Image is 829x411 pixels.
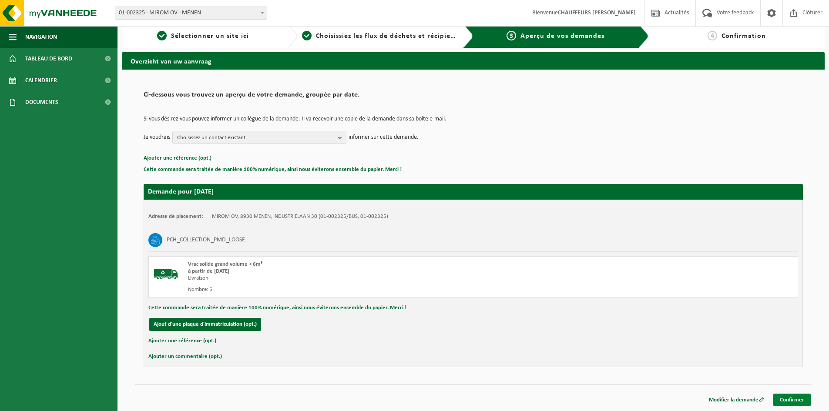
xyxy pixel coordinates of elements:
span: Sélectionner un site ici [171,33,249,40]
span: 01-002325 - MIROM OV - MENEN [115,7,267,20]
strong: Demande pour [DATE] [148,188,214,195]
button: Cette commande sera traitée de manière 100% numérique, ainsi nous éviterons ensemble du papier. M... [148,302,406,314]
a: Modifier la demande [702,394,771,406]
h2: Ci-dessous vous trouvez un aperçu de votre demande, groupée par date. [144,91,803,103]
p: informer sur cette demande. [349,131,419,144]
td: MIROM OV, 8930 MENEN, INDUSTRIELAAN 30 (01-002325/BUS, 01-002325) [212,213,388,220]
span: 01-002325 - MIROM OV - MENEN [115,7,267,19]
a: 2Choisissiez les flux de déchets et récipients [302,31,456,41]
button: Cette commande sera traitée de manière 100% numérique, ainsi nous éviterons ensemble du papier. M... [144,164,402,175]
button: Ajout d'une plaque d'immatriculation (opt.) [149,318,261,331]
a: Confirmer [773,394,811,406]
span: 4 [708,31,717,40]
div: Livraison [188,275,508,282]
span: Documents [25,91,58,113]
p: Je voudrais [144,131,170,144]
span: Navigation [25,26,57,48]
strong: Adresse de placement: [148,214,203,219]
span: Tableau de bord [25,48,72,70]
span: Aperçu de vos demandes [520,33,604,40]
span: 1 [157,31,167,40]
div: Nombre: 5 [188,286,508,293]
span: Calendrier [25,70,57,91]
span: 2 [302,31,312,40]
strong: à partir de [DATE] [188,268,229,274]
span: Choisissez un contact existant [177,131,335,144]
p: Si vous désirez vous pouvez informer un collègue de la demande. Il va recevoir une copie de la de... [144,116,803,122]
button: Ajouter un commentaire (opt.) [148,351,222,362]
button: Choisissez un contact existant [172,131,346,144]
h2: Overzicht van uw aanvraag [122,52,825,69]
a: 1Sélectionner un site ici [126,31,280,41]
button: Ajouter une référence (opt.) [148,335,216,347]
h3: PCH_COLLECTION_PMD_LOOSE [167,233,245,247]
span: Confirmation [722,33,766,40]
strong: CHAUFFEURS [PERSON_NAME] [558,10,636,16]
span: Vrac solide grand volume > 6m³ [188,261,262,267]
img: BL-SO-LV.png [153,261,179,287]
span: Choisissiez les flux de déchets et récipients [316,33,461,40]
span: 3 [507,31,516,40]
button: Ajouter une référence (opt.) [144,153,211,164]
